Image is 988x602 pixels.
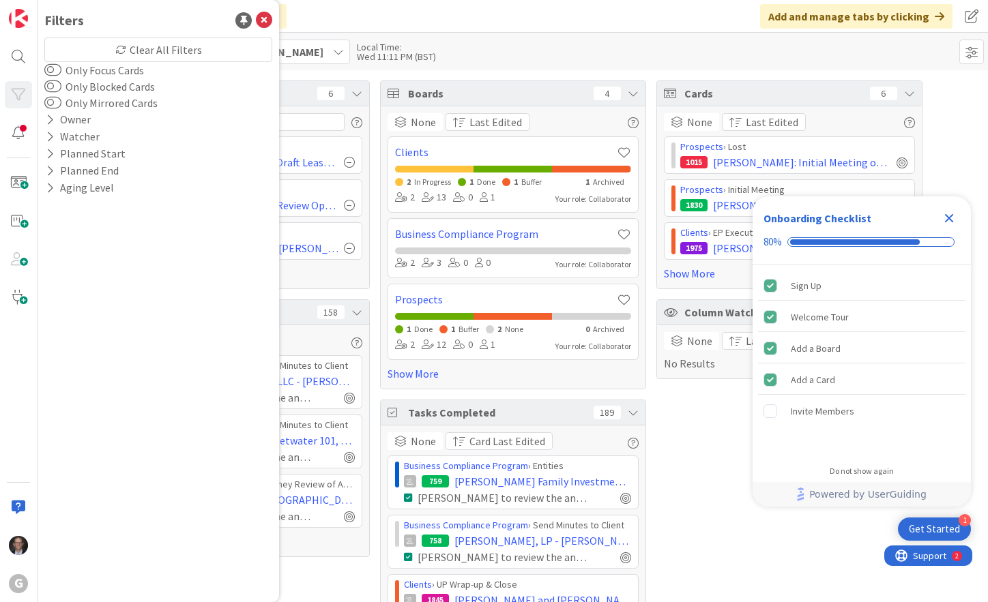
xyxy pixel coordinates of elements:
a: Prospects [680,140,723,153]
div: Close Checklist [938,207,960,229]
div: 80% [764,236,782,248]
img: JT [9,536,28,555]
div: Get Started [909,522,960,536]
div: Add a Card [791,372,835,388]
span: Buffer [521,177,542,187]
span: 1 [585,177,590,187]
div: Checklist progress: 80% [764,236,960,248]
div: Add a Board is complete. [758,333,965,363]
a: Powered by UserGuiding [759,482,964,507]
div: 2 [395,337,415,352]
div: › Send Minutes to Client [404,518,631,532]
div: 189 [594,406,621,419]
button: Only Mirrored Cards [44,96,61,110]
div: 6 [317,87,345,100]
div: 158 [317,305,345,319]
div: No Results [664,332,915,372]
span: 1 [469,177,474,187]
span: Done [477,177,495,187]
span: Card Last Edited [469,433,545,449]
div: › EP Execution / Signing [680,226,907,240]
div: Your role: Collaborator [555,193,631,205]
a: Show More [388,365,639,382]
span: Last Edited [746,114,798,130]
div: Your role: Collaborator [555,258,631,271]
span: [PERSON_NAME] and [PERSON_NAME]: Initial Meeting on 5/9 with [PERSON_NAME] [713,197,891,213]
div: 2 [395,256,415,271]
button: Last Edited [722,332,806,350]
div: Checklist items [753,265,971,457]
span: Archived [593,177,624,187]
div: 6 [870,87,897,100]
div: 0 [453,190,473,205]
span: 1 [451,324,455,334]
span: None [687,114,712,130]
a: Business Compliance Program [404,460,528,472]
img: Visit kanbanzone.com [9,9,28,28]
span: Buffer [459,324,479,334]
span: In Progress [414,177,451,187]
div: Clear All Filters [44,37,272,62]
div: Local Time: [357,42,436,52]
button: Only Blocked Cards [44,80,61,93]
div: › Initial Meeting [680,183,907,197]
a: Clients [395,144,617,160]
span: Boards [408,85,587,102]
button: Last Edited [446,113,529,131]
span: 1 [407,324,411,334]
span: None [411,433,436,449]
span: None [505,324,523,334]
button: Only Focus Cards [44,63,61,77]
span: [PERSON_NAME]: Initial Meeting on TBD with [PERSON_NAME] [713,154,891,170]
div: Add a Card is complete. [758,365,965,395]
span: Tasks Completed [408,404,587,421]
div: 1 [480,337,495,352]
span: 2 [497,324,502,334]
div: 1015 [680,156,708,168]
div: 1 [959,514,971,526]
span: None [687,333,712,349]
span: Cards [684,85,863,102]
div: Welcome Tour [791,309,849,325]
label: Only Focus Cards [44,62,144,78]
span: Column Watching [684,304,863,320]
div: Filters [44,10,84,31]
div: Onboarding Checklist [764,210,871,226]
div: 12 [422,337,446,352]
div: Invite Members is incomplete. [758,396,965,426]
div: › Lost [680,140,907,154]
div: Wed 11:11 PM (BST) [357,52,436,61]
span: 0 [585,324,590,334]
label: Only Mirrored Cards [44,95,158,111]
div: Checklist Container [753,196,971,507]
div: Planned End [44,162,120,179]
div: Add a Board [791,340,841,357]
div: Sign Up is complete. [758,271,965,301]
div: 0 [475,256,491,271]
span: None [411,114,436,130]
span: Support [29,2,62,18]
a: Clients [680,226,708,239]
button: Card Last Edited [446,432,553,450]
span: [PERSON_NAME] Family Investments LLC. - [PERSON_NAME] [454,473,631,490]
div: Planned Start [44,145,127,162]
span: Last Edited [746,333,798,349]
div: 758 [422,535,449,547]
div: 13 [422,190,446,205]
span: [PERSON_NAME]; Initial with [PERSON_NAME] on 6/10; Design Meeting 6/10; Draft Review: 6/23; Signi... [713,240,891,256]
div: › UP Wrap-up & Close [404,577,631,592]
span: Last Edited [469,114,522,130]
div: › Entities [404,459,631,473]
div: Invite Members [791,403,854,419]
label: Only Blocked Cards [44,78,155,95]
div: Your role: Collaborator [555,340,631,352]
div: [PERSON_NAME] to review the annual minutes [418,490,590,506]
div: 1975 [680,242,708,254]
span: 1 [514,177,518,187]
span: 2 [407,177,411,187]
div: Sign Up [791,277,822,294]
div: 3 [422,256,441,271]
div: Add and manage tabs by clicking [760,4,953,29]
div: 759 [422,475,449,487]
div: 1830 [680,199,708,211]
